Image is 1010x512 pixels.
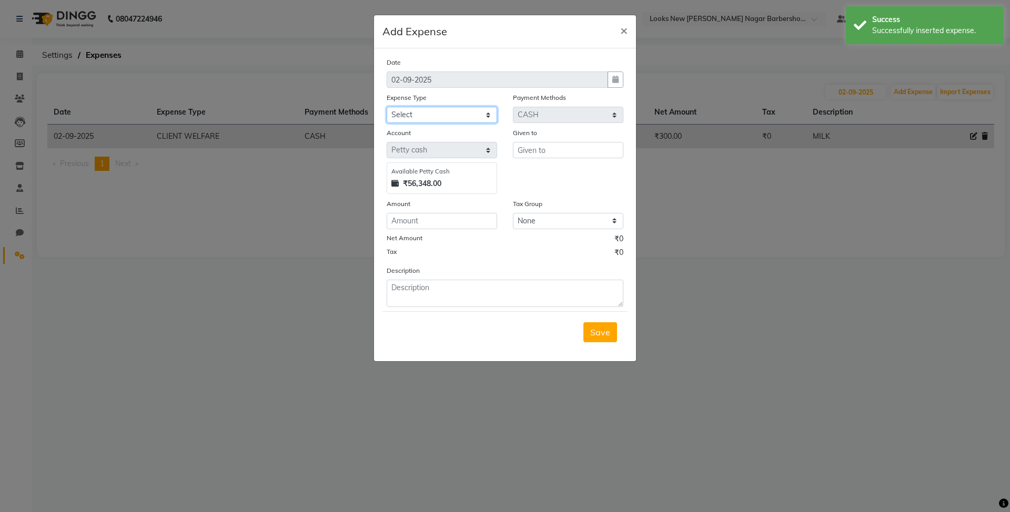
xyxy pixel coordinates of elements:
[513,142,623,158] input: Given to
[513,128,537,138] label: Given to
[387,233,422,243] label: Net Amount
[387,93,427,103] label: Expense Type
[612,15,636,45] button: Close
[513,199,542,209] label: Tax Group
[387,247,397,257] label: Tax
[391,167,492,176] div: Available Petty Cash
[403,178,441,189] strong: ₹56,348.00
[387,199,410,209] label: Amount
[387,58,401,67] label: Date
[614,247,623,261] span: ₹0
[590,327,610,337] span: Save
[382,24,447,39] h5: Add Expense
[387,128,411,138] label: Account
[614,233,623,247] span: ₹0
[620,22,628,38] span: ×
[387,213,497,229] input: Amount
[583,322,617,342] button: Save
[513,93,566,103] label: Payment Methods
[387,266,420,275] label: Description
[872,14,996,25] div: Success
[872,25,996,36] div: Successfully inserted expense.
